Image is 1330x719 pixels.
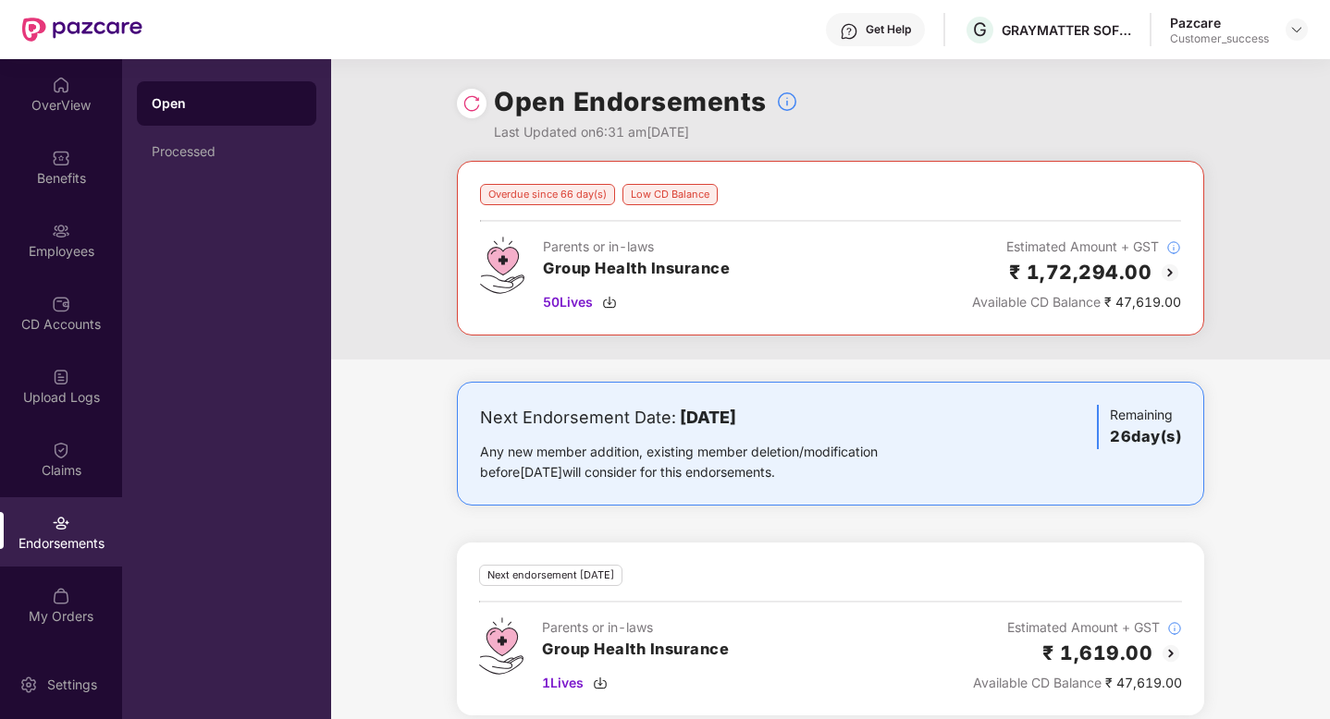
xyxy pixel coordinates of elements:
[494,81,767,122] h1: Open Endorsements
[19,676,38,694] img: svg+xml;base64,PHN2ZyBpZD0iU2V0dGluZy0yMHgyMCIgeG1sbnM9Imh0dHA6Ly93d3cudzMub3JnLzIwMDAvc3ZnIiB3aW...
[1002,21,1131,39] div: GRAYMATTER SOFTWARE SERVICES PRIVATE LIMITED
[52,368,70,386] img: svg+xml;base64,PHN2ZyBpZD0iVXBsb2FkX0xvZ3MiIGRhdGEtbmFtZT0iVXBsb2FkIExvZ3MiIHhtbG5zPSJodHRwOi8vd3...
[973,673,1182,693] div: ₹ 47,619.00
[1097,405,1181,449] div: Remaining
[972,294,1101,310] span: Available CD Balance
[1110,425,1181,449] h3: 26 day(s)
[973,675,1102,690] span: Available CD Balance
[52,149,70,167] img: svg+xml;base64,PHN2ZyBpZD0iQmVuZWZpdHMiIHhtbG5zPSJodHRwOi8vd3d3LnczLm9yZy8yMDAwL3N2ZyIgd2lkdGg9Ij...
[1289,22,1304,37] img: svg+xml;base64,PHN2ZyBpZD0iRHJvcGRvd24tMzJ4MzIiIHhtbG5zPSJodHRwOi8vd3d3LnczLm9yZy8yMDAwL3N2ZyIgd2...
[1167,621,1182,636] img: svg+xml;base64,PHN2ZyBpZD0iSW5mb18tXzMyeDMyIiBkYXRhLW5hbWU9IkluZm8gLSAzMngzMiIgeG1sbnM9Imh0dHA6Ly...
[462,94,481,113] img: svg+xml;base64,PHN2ZyBpZD0iUmVsb2FkLTMyeDMyIiB4bWxucz0iaHR0cDovL3d3dy53My5vcmcvMjAwMC9zdmciIHdpZH...
[52,76,70,94] img: svg+xml;base64,PHN2ZyBpZD0iSG9tZSIgeG1sbnM9Imh0dHA6Ly93d3cudzMub3JnLzIwMDAvc3ZnIiB3aWR0aD0iMjAiIG...
[152,144,302,159] div: Processed
[52,222,70,240] img: svg+xml;base64,PHN2ZyBpZD0iRW1wbG95ZWVzIiB4bWxucz0iaHR0cDovL3d3dy53My5vcmcvMjAwMC9zdmciIHdpZHRoPS...
[480,405,936,431] div: Next Endorsement Date:
[972,237,1181,257] div: Estimated Amount + GST
[1170,31,1269,46] div: Customer_success
[42,676,103,694] div: Settings
[52,295,70,313] img: svg+xml;base64,PHN2ZyBpZD0iQ0RfQWNjb3VudHMiIGRhdGEtbmFtZT0iQ0QgQWNjb3VudHMiIHhtbG5zPSJodHRwOi8vd3...
[1159,262,1181,284] img: svg+xml;base64,PHN2ZyBpZD0iQmFjay0yMHgyMCIgeG1sbnM9Imh0dHA6Ly93d3cudzMub3JnLzIwMDAvc3ZnIiB3aWR0aD...
[1166,240,1181,255] img: svg+xml;base64,PHN2ZyBpZD0iSW5mb18tXzMyeDMyIiBkYXRhLW5hbWU9IkluZm8gLSAzMngzMiIgeG1sbnM9Imh0dHA6Ly...
[543,237,730,257] div: Parents or in-laws
[22,18,142,42] img: New Pazcare Logo
[973,18,987,41] span: G
[542,617,729,638] div: Parents or in-laws
[543,292,593,312] span: 50 Lives
[972,292,1181,312] div: ₹ 47,619.00
[480,442,936,482] div: Any new member addition, existing member deletion/modification before [DATE] will consider for th...
[866,22,911,37] div: Get Help
[152,94,302,113] div: Open
[1009,257,1152,287] h2: ₹ 1,72,294.00
[973,617,1182,638] div: Estimated Amount + GST
[680,408,736,427] b: [DATE]
[593,676,608,690] img: svg+xml;base64,PHN2ZyBpZD0iRG93bmxvYWQtMzJ4MzIiIHhtbG5zPSJodHRwOi8vd3d3LnczLm9yZy8yMDAwL3N2ZyIgd2...
[542,673,584,693] span: 1 Lives
[479,565,622,586] div: Next endorsement [DATE]
[479,617,523,675] img: svg+xml;base64,PHN2ZyB4bWxucz0iaHR0cDovL3d3dy53My5vcmcvMjAwMC9zdmciIHdpZHRoPSI0Ny43MTQiIGhlaWdodD...
[52,587,70,605] img: svg+xml;base64,PHN2ZyBpZD0iTXlfT3JkZXJzIiBkYXRhLW5hbWU9Ik15IE9yZGVycyIgeG1sbnM9Imh0dHA6Ly93d3cudz...
[1160,642,1182,664] img: svg+xml;base64,PHN2ZyBpZD0iQmFjay0yMHgyMCIgeG1sbnM9Imh0dHA6Ly93d3cudzMub3JnLzIwMDAvc3ZnIiB3aWR0aD...
[776,91,798,113] img: svg+xml;base64,PHN2ZyBpZD0iSW5mb18tXzMyeDMyIiBkYXRhLW5hbWU9IkluZm8gLSAzMngzMiIgeG1sbnM9Imh0dHA6Ly...
[1170,14,1269,31] div: Pazcare
[543,257,730,281] h3: Group Health Insurance
[480,184,615,205] div: Overdue since 66 day(s)
[1042,638,1152,668] h2: ₹ 1,619.00
[542,638,729,662] h3: Group Health Insurance
[52,514,70,532] img: svg+xml;base64,PHN2ZyBpZD0iRW5kb3JzZW1lbnRzIiB4bWxucz0iaHR0cDovL3d3dy53My5vcmcvMjAwMC9zdmciIHdpZH...
[494,122,798,142] div: Last Updated on 6:31 am[DATE]
[602,295,617,310] img: svg+xml;base64,PHN2ZyBpZD0iRG93bmxvYWQtMzJ4MzIiIHhtbG5zPSJodHRwOi8vd3d3LnczLm9yZy8yMDAwL3N2ZyIgd2...
[840,22,858,41] img: svg+xml;base64,PHN2ZyBpZD0iSGVscC0zMngzMiIgeG1sbnM9Imh0dHA6Ly93d3cudzMub3JnLzIwMDAvc3ZnIiB3aWR0aD...
[622,184,718,205] div: Low CD Balance
[480,237,524,294] img: svg+xml;base64,PHN2ZyB4bWxucz0iaHR0cDovL3d3dy53My5vcmcvMjAwMC9zdmciIHdpZHRoPSI0Ny43MTQiIGhlaWdodD...
[52,441,70,459] img: svg+xml;base64,PHN2ZyBpZD0iQ2xhaW0iIHhtbG5zPSJodHRwOi8vd3d3LnczLm9yZy8yMDAwL3N2ZyIgd2lkdGg9IjIwIi...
